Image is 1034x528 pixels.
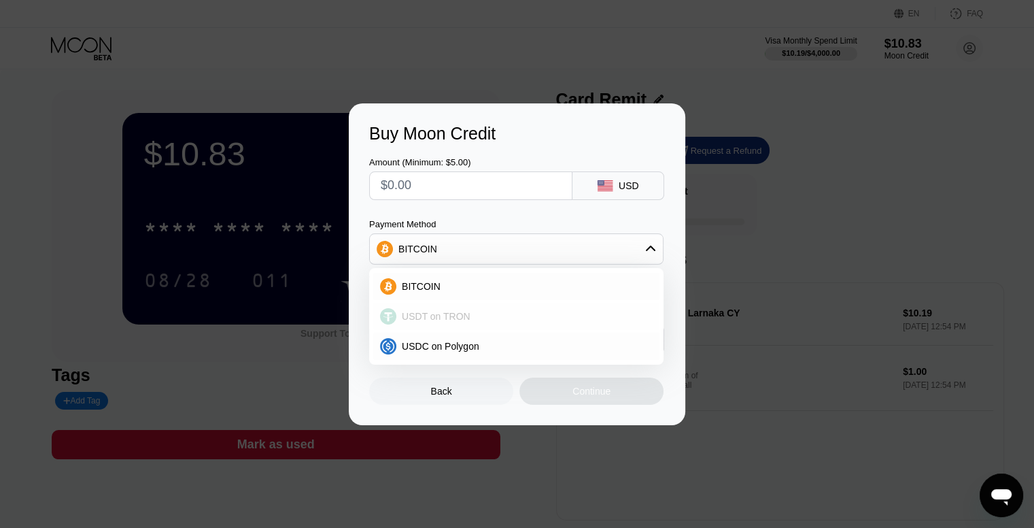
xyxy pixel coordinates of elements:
div: Back [369,378,513,405]
div: Payment Method [369,219,664,229]
div: USDC on Polygon [373,333,659,360]
input: $0.00 [381,172,561,199]
div: BITCOIN [370,235,663,263]
div: USDT on TRON [373,303,659,330]
div: Buy Moon Credit [369,124,665,144]
div: USD [619,180,639,191]
div: Amount (Minimum: $5.00) [369,157,572,167]
div: BITCOIN [398,244,437,254]
div: BITCOIN [373,273,659,300]
iframe: Button to launch messaging window, conversation in progress [980,474,1023,517]
span: USDT on TRON [402,311,470,322]
span: USDC on Polygon [402,341,479,352]
div: Back [431,386,452,397]
span: BITCOIN [402,281,441,292]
